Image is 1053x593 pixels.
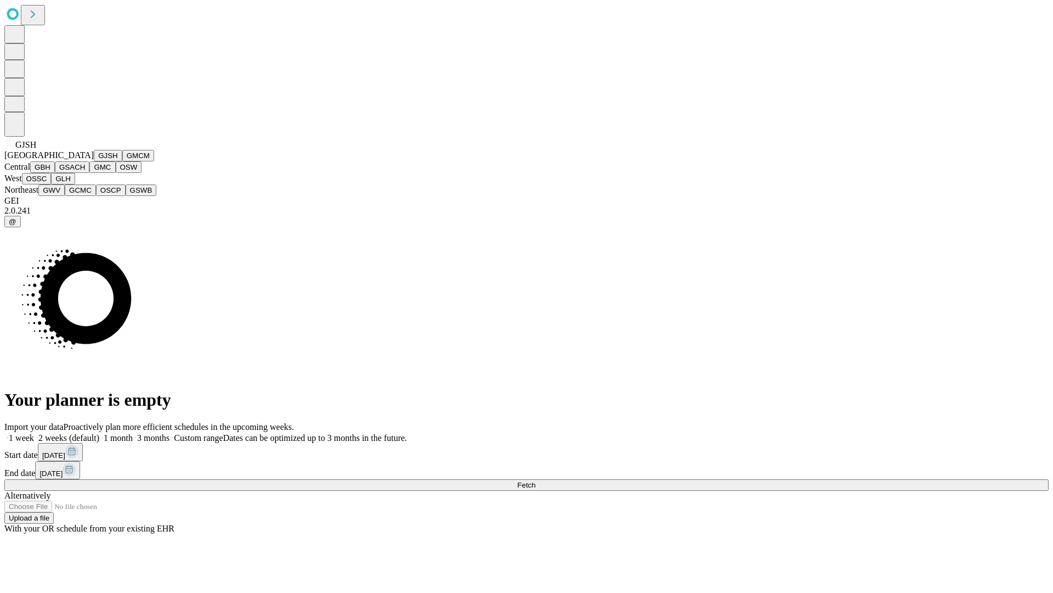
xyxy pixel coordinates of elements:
[4,196,1049,206] div: GEI
[38,184,65,196] button: GWV
[4,512,54,524] button: Upload a file
[4,461,1049,479] div: End date
[89,161,115,173] button: GMC
[4,390,1049,410] h1: Your planner is empty
[9,433,34,443] span: 1 week
[4,174,22,183] span: West
[4,491,50,500] span: Alternatively
[4,524,174,533] span: With your OR schedule from your existing EHR
[94,150,122,161] button: GJSH
[137,433,169,443] span: 3 months
[42,451,65,460] span: [DATE]
[126,184,157,196] button: GSWB
[55,161,89,173] button: GSACH
[4,422,64,432] span: Import your data
[116,161,142,173] button: OSW
[174,433,223,443] span: Custom range
[517,481,535,489] span: Fetch
[39,469,63,478] span: [DATE]
[51,173,75,184] button: GLH
[38,443,83,461] button: [DATE]
[64,422,294,432] span: Proactively plan more efficient schedules in the upcoming weeks.
[4,206,1049,216] div: 2.0.241
[122,150,154,161] button: GMCM
[30,161,55,173] button: GBH
[35,461,80,479] button: [DATE]
[4,162,30,171] span: Central
[4,479,1049,491] button: Fetch
[4,443,1049,461] div: Start date
[4,185,38,194] span: Northeast
[65,184,96,196] button: GCMC
[223,433,407,443] span: Dates can be optimized up to 3 months in the future.
[4,216,21,227] button: @
[15,140,36,149] span: GJSH
[9,217,16,226] span: @
[104,433,133,443] span: 1 month
[38,433,99,443] span: 2 weeks (default)
[22,173,52,184] button: OSSC
[96,184,126,196] button: OSCP
[4,150,94,160] span: [GEOGRAPHIC_DATA]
